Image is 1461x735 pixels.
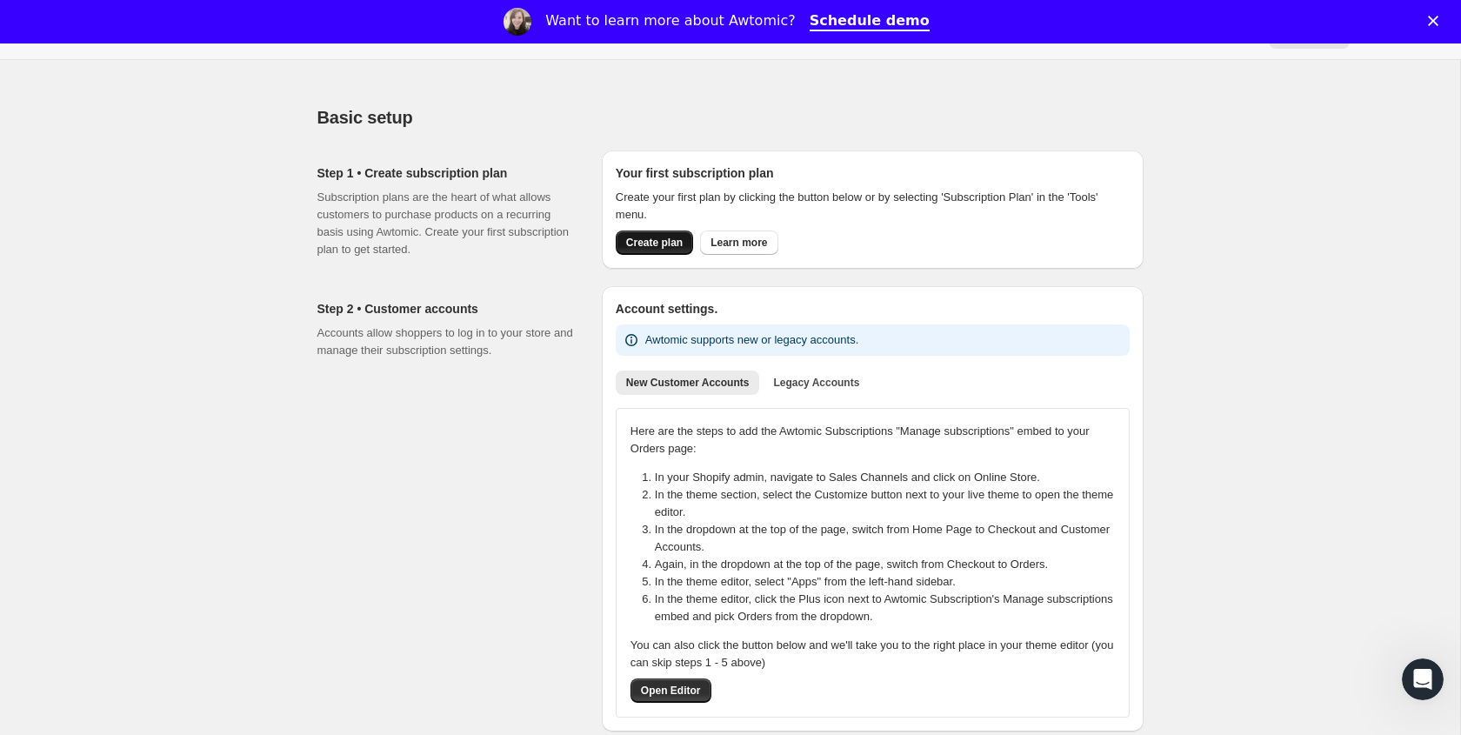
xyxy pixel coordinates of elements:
[655,521,1125,556] li: In the dropdown at the top of the page, switch from Home Page to Checkout and Customer Accounts.
[655,573,1125,591] li: In the theme editor, select "Apps" from the left-hand sidebar.
[317,164,574,182] h2: Step 1 • Create subscription plan
[641,684,701,698] span: Open Editor
[630,423,1115,458] p: Here are the steps to add the Awtomic Subscriptions "Manage subscriptions" embed to your Orders p...
[645,331,858,349] p: Awtomic supports new or legacy accounts.
[626,376,750,390] span: New Customer Accounts
[317,108,413,127] span: Basic setup
[317,300,574,317] h2: Step 2 • Customer accounts
[630,637,1115,672] p: You can also click the button below and we'll take you to the right place in your theme editor (y...
[655,556,1125,573] li: Again, in the dropdown at the top of the page, switch from Checkout to Orders.
[616,300,1130,317] h2: Account settings.
[1428,16,1445,26] div: Close
[616,371,760,395] button: New Customer Accounts
[317,324,574,359] p: Accounts allow shoppers to log in to your store and manage their subscription settings.
[616,189,1130,224] p: Create your first plan by clicking the button below or by selecting 'Subscription Plan' in the 'T...
[616,231,693,255] button: Create plan
[616,164,1130,182] h2: Your first subscription plan
[810,12,930,31] a: Schedule demo
[655,486,1125,521] li: In the theme section, select the Customize button next to your live theme to open the theme editor.
[655,591,1125,625] li: In the theme editor, click the Plus icon next to Awtomic Subscription's Manage subscriptions embe...
[630,678,711,703] button: Open Editor
[763,371,870,395] button: Legacy Accounts
[1402,658,1444,700] iframe: Intercom live chat
[710,236,767,250] span: Learn more
[504,8,531,36] img: Profile image for Emily
[655,469,1125,486] li: In your Shopify admin, navigate to Sales Channels and click on Online Store.
[773,376,859,390] span: Legacy Accounts
[317,189,574,258] p: Subscription plans are the heart of what allows customers to purchase products on a recurring bas...
[700,231,777,255] a: Learn more
[626,236,683,250] span: Create plan
[545,12,795,30] div: Want to learn more about Awtomic?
